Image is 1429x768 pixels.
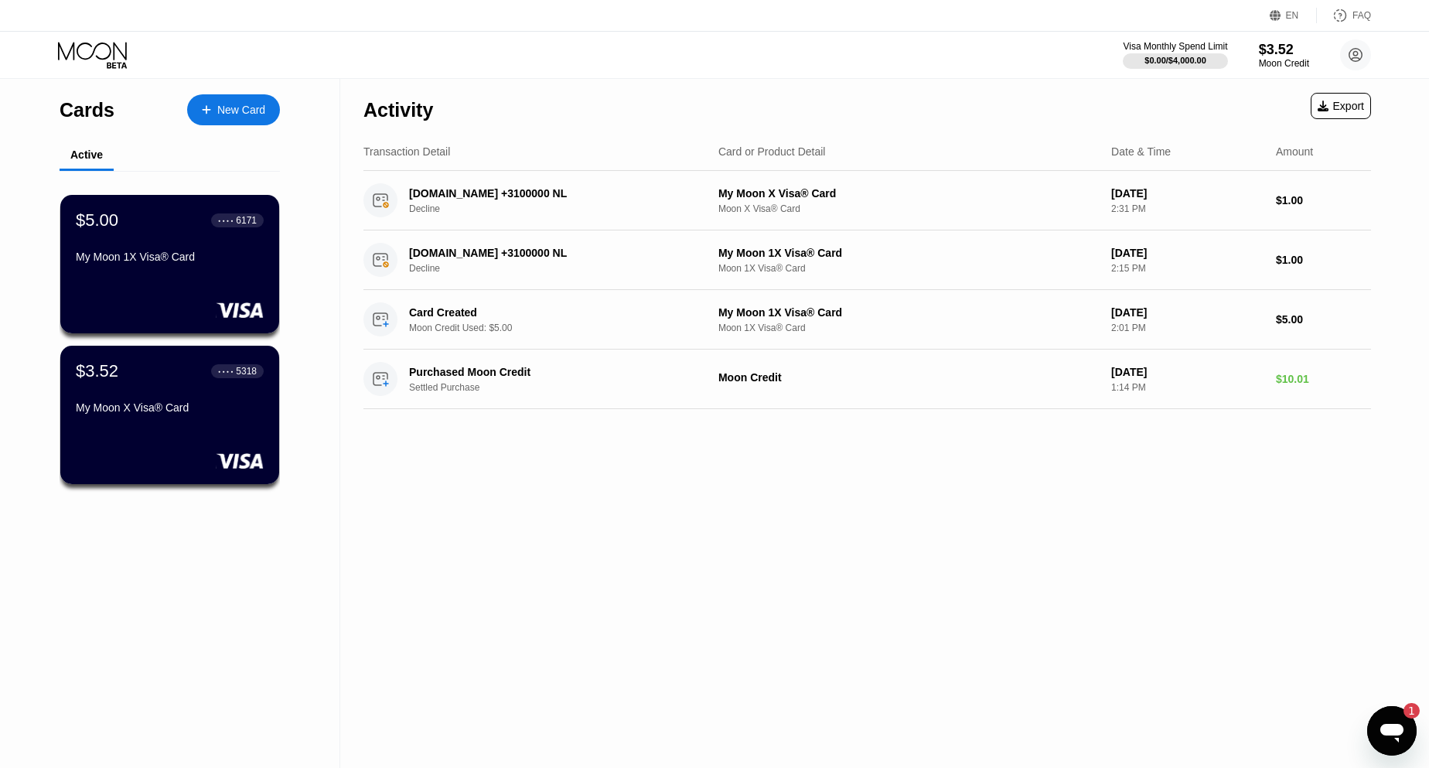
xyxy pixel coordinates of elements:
div: [DATE] [1111,306,1264,319]
div: ● ● ● ● [218,218,234,223]
div: Date & Time [1111,145,1171,158]
div: Visa Monthly Spend Limit [1123,41,1227,52]
div: $5.00● ● ● ●6171My Moon 1X Visa® Card [60,195,279,333]
div: Amount [1276,145,1313,158]
div: 1:14 PM [1111,382,1264,393]
div: 2:31 PM [1111,203,1264,214]
div: Card CreatedMoon Credit Used: $5.00My Moon 1X Visa® CardMoon 1X Visa® Card[DATE]2:01 PM$5.00 [363,290,1371,350]
div: EN [1286,10,1299,21]
div: 2:01 PM [1111,323,1264,333]
div: Moon Credit [718,371,1099,384]
div: Moon Credit [1259,58,1309,69]
div: Moon X Visa® Card [718,203,1099,214]
div: Settled Purchase [409,382,718,393]
div: My Moon 1X Visa® Card [76,251,264,263]
div: FAQ [1317,8,1371,23]
div: New Card [217,104,265,117]
div: $5.00 [1276,313,1371,326]
div: Transaction Detail [363,145,450,158]
div: Purchased Moon CreditSettled PurchaseMoon Credit[DATE]1:14 PM$10.01 [363,350,1371,409]
div: New Card [187,94,280,125]
div: My Moon 1X Visa® Card [718,247,1099,259]
div: ● ● ● ● [218,369,234,374]
div: Moon 1X Visa® Card [718,323,1099,333]
div: 5318 [236,366,257,377]
div: Export [1311,93,1371,119]
div: Card Created [409,306,696,319]
div: Active [70,148,103,161]
div: 2:15 PM [1111,263,1264,274]
div: $3.52 [1259,42,1309,58]
div: My Moon X Visa® Card [76,401,264,414]
div: [DOMAIN_NAME] +3100000 NL [409,187,696,200]
div: [DATE] [1111,187,1264,200]
div: Decline [409,263,718,274]
div: FAQ [1352,10,1371,21]
div: $0.00 / $4,000.00 [1144,56,1206,65]
div: $3.52Moon Credit [1259,42,1309,69]
iframe: Button to launch messaging window, 1 unread message [1367,706,1417,756]
div: [DATE] [1111,247,1264,259]
div: $10.01 [1276,373,1371,385]
div: $1.00 [1276,254,1371,266]
div: 6171 [236,215,257,226]
div: [DOMAIN_NAME] +3100000 NLDeclineMy Moon 1X Visa® CardMoon 1X Visa® Card[DATE]2:15 PM$1.00 [363,230,1371,290]
div: $1.00 [1276,194,1371,207]
div: $3.52 [76,361,118,381]
div: Export [1318,100,1364,112]
div: EN [1270,8,1317,23]
div: $5.00 [76,210,118,230]
div: Moon 1X Visa® Card [718,263,1099,274]
div: Moon Credit Used: $5.00 [409,323,718,333]
div: [DOMAIN_NAME] +3100000 NLDeclineMy Moon X Visa® CardMoon X Visa® Card[DATE]2:31 PM$1.00 [363,171,1371,230]
div: Decline [409,203,718,214]
div: [DOMAIN_NAME] +3100000 NL [409,247,696,259]
div: Visa Monthly Spend Limit$0.00/$4,000.00 [1123,41,1227,69]
div: Card or Product Detail [718,145,826,158]
div: [DATE] [1111,366,1264,378]
div: Purchased Moon Credit [409,366,696,378]
div: Cards [60,99,114,121]
iframe: Number of unread messages [1389,703,1420,719]
div: My Moon X Visa® Card [718,187,1099,200]
div: My Moon 1X Visa® Card [718,306,1099,319]
div: $3.52● ● ● ●5318My Moon X Visa® Card [60,346,279,484]
div: Activity [363,99,433,121]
